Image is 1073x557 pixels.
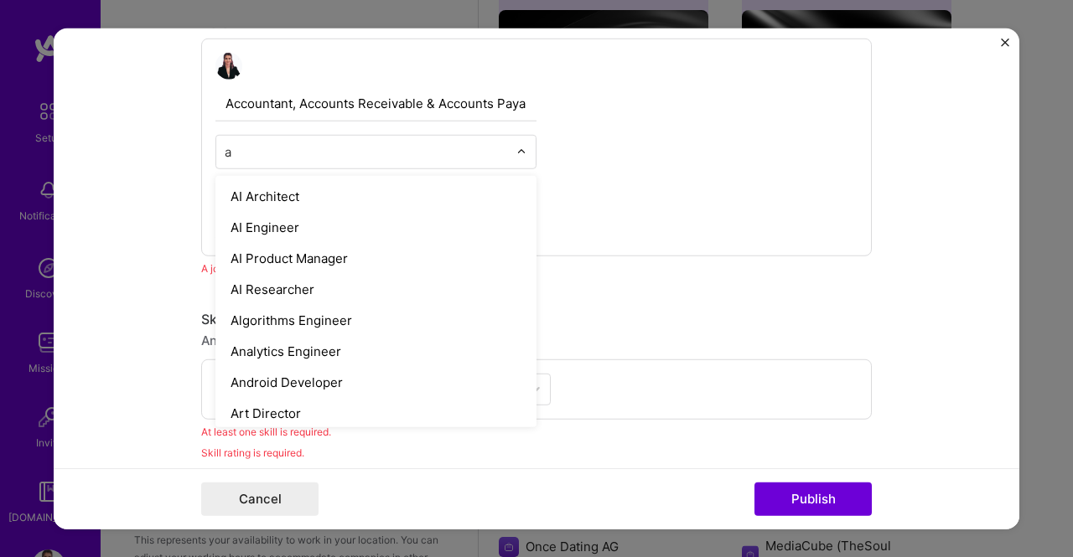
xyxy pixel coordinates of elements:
div: A job role is required [201,259,872,276]
button: Close [1001,38,1009,55]
div: At least one skill is required. [201,422,872,440]
div: Analytics Engineer [220,335,531,366]
button: Cancel [201,482,319,516]
div: Skill rating is required. [201,443,872,461]
div: AI Architect [220,180,531,211]
div: Android Developer [220,366,531,397]
div: Art Director [220,397,531,428]
div: Algorithms Engineer [220,304,531,335]
div: AI Researcher [220,273,531,304]
div: Skills used — Add up to 12 skills [201,310,872,327]
img: drop icon [516,147,526,157]
div: AI Product Manager [220,242,531,273]
div: Any new skills will be added to your profile. [201,331,872,348]
button: Publish [754,482,872,516]
div: AI Engineer [220,211,531,242]
input: Role Name [215,85,536,121]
